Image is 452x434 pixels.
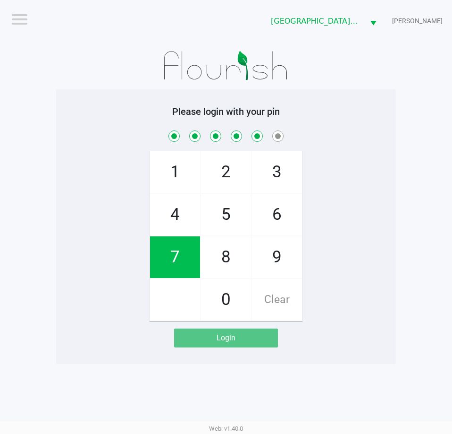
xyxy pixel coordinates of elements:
button: Select [364,10,382,32]
span: 7 [150,236,200,278]
span: 0 [201,279,251,321]
span: 4 [150,194,200,235]
span: 1 [150,151,200,193]
span: 8 [201,236,251,278]
span: 2 [201,151,251,193]
span: 5 [201,194,251,235]
span: Web: v1.40.0 [209,425,243,432]
span: [GEOGRAPHIC_DATA][PERSON_NAME] [271,16,359,27]
h5: Please login with your pin [63,106,389,117]
span: 3 [252,151,302,193]
span: Clear [252,279,302,321]
span: 6 [252,194,302,235]
span: 9 [252,236,302,278]
span: [PERSON_NAME] [392,16,443,26]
